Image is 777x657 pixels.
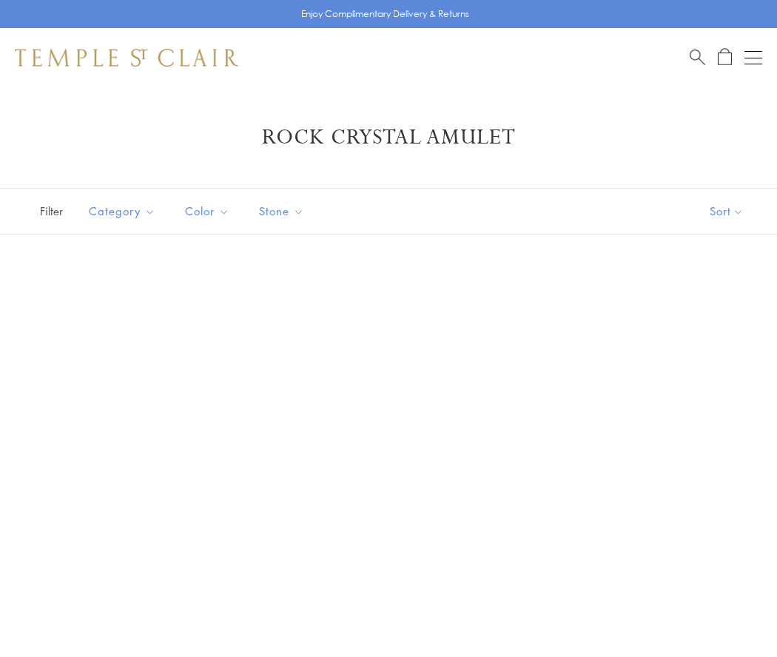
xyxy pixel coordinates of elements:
[78,195,166,228] button: Category
[248,195,315,228] button: Stone
[81,202,166,220] span: Category
[178,202,240,220] span: Color
[174,195,240,228] button: Color
[252,202,315,220] span: Stone
[744,49,762,67] button: Open navigation
[15,49,238,67] img: Temple St. Clair
[718,48,732,67] a: Open Shopping Bag
[301,7,469,21] p: Enjoy Complimentary Delivery & Returns
[690,48,705,67] a: Search
[37,124,740,151] h1: Rock Crystal Amulet
[676,189,777,234] button: Show sort by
